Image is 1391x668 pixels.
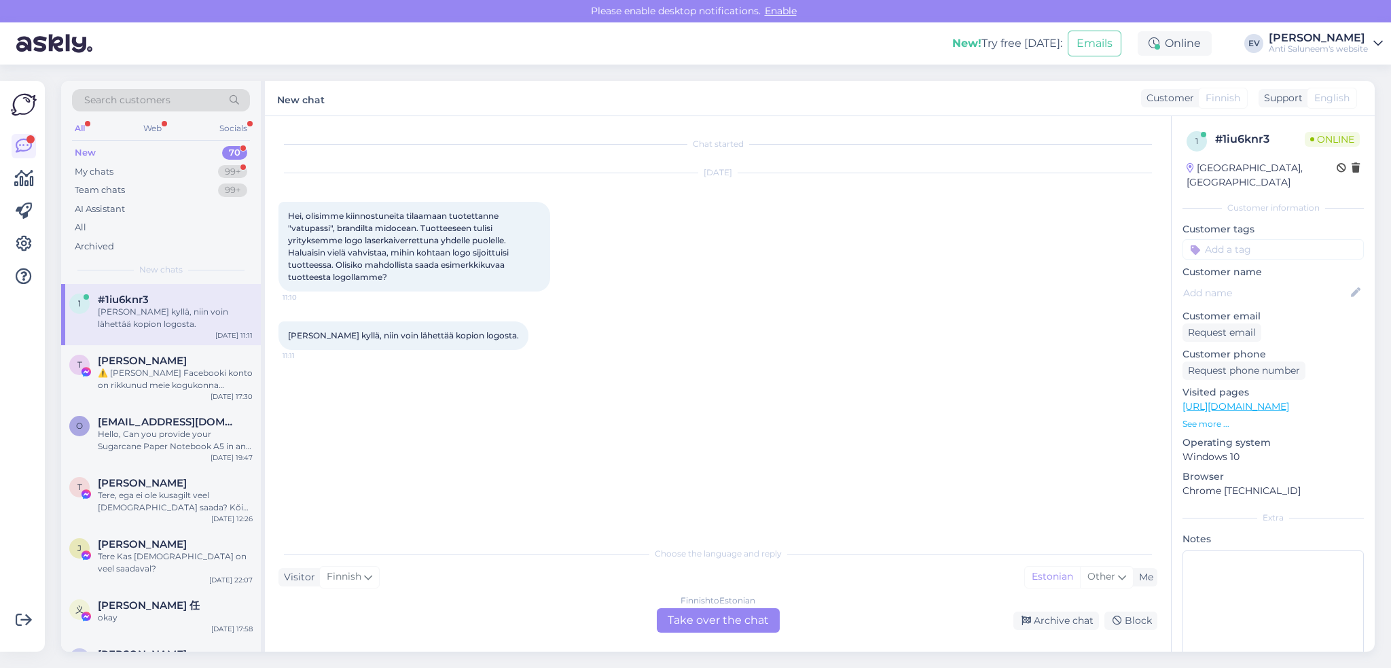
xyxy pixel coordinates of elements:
div: Choose the language and reply [278,548,1157,560]
div: Block [1104,612,1157,630]
span: 义平 任 [98,599,200,612]
div: New [75,146,96,160]
div: Anti Saluneem's website [1269,43,1368,54]
span: [PERSON_NAME] kyllä, niin voin lähettää kopion logosta. [288,330,519,340]
div: [DATE] 12:26 [211,514,253,524]
span: Triin Mägi [98,477,187,489]
span: Finnish [327,569,361,584]
span: 1 [1195,136,1198,146]
span: English [1314,91,1350,105]
div: [PERSON_NAME] kyllä, niin voin lähettää kopion logosta. [98,306,253,330]
div: Take over the chat [657,608,780,633]
div: AI Assistant [75,203,125,216]
div: Chat started [278,138,1157,150]
span: Eliza Adamska [98,648,187,661]
p: Visited pages [1182,385,1364,400]
span: T [77,482,82,492]
p: Customer phone [1182,347,1364,362]
span: Search customers [84,93,170,107]
input: Add a tag [1182,239,1364,260]
div: [PERSON_NAME] [1269,33,1368,43]
div: EV [1244,34,1263,53]
span: New chats [139,264,183,276]
input: Add name [1183,285,1348,300]
div: Archived [75,240,114,253]
a: [URL][DOMAIN_NAME] [1182,400,1289,412]
div: [DATE] 17:30 [211,391,253,402]
div: Me [1134,570,1153,584]
p: Customer email [1182,309,1364,323]
span: Hei, olisimme kiinnostuneita tilaamaan tuotettanne "vatupassi", brandilta midocean. Tuotteeseen t... [288,211,511,282]
span: Finnish [1206,91,1240,105]
span: Online [1305,132,1360,147]
span: 11:10 [283,292,333,302]
div: okay [98,612,253,624]
div: [DATE] 22:07 [209,575,253,585]
span: otopix@gmail.com [98,416,239,428]
div: Tere Kas [DEMOGRAPHIC_DATA] on veel saadaval? [98,550,253,575]
p: Browser [1182,470,1364,484]
img: Askly Logo [11,92,37,118]
div: Extra [1182,512,1364,524]
div: # 1iu6knr3 [1215,131,1305,147]
div: Hello, Can you provide your Sugarcane Paper Notebook A5 in an unlined (blank) version? The produc... [98,428,253,453]
div: Visitor [278,570,315,584]
span: Jaanika Palmik [98,538,187,550]
div: Customer information [1182,202,1364,214]
span: T [77,359,82,370]
p: Notes [1182,532,1364,546]
div: Request phone number [1182,362,1305,380]
div: Team chats [75,183,125,197]
div: Finnish to Estonian [681,595,755,607]
p: Operating system [1182,436,1364,450]
div: 70 [222,146,247,160]
span: Enable [761,5,801,17]
div: All [72,120,88,137]
span: 1 [78,298,81,309]
a: [PERSON_NAME]Anti Saluneem's website [1269,33,1383,54]
div: [DATE] 19:47 [211,453,253,463]
p: Customer tags [1182,222,1364,236]
span: o [76,421,83,431]
div: Request email [1182,323,1261,342]
p: See more ... [1182,418,1364,430]
div: Try free [DATE]: [952,35,1062,52]
div: 99+ [218,165,247,179]
span: J [77,543,82,553]
div: Estonian [1025,567,1080,587]
p: Windows 10 [1182,450,1364,464]
div: Online [1138,31,1212,56]
div: Tere, ega ei ole kusagilt veel [DEMOGRAPHIC_DATA] saada? Kõik läksid välja [98,489,253,514]
div: [GEOGRAPHIC_DATA], [GEOGRAPHIC_DATA] [1187,161,1337,190]
div: My chats [75,165,113,179]
span: #1iu6knr3 [98,294,149,306]
div: All [75,221,86,234]
p: Chrome [TECHNICAL_ID] [1182,484,1364,498]
span: 义 [75,604,84,614]
p: Customer name [1182,265,1364,279]
div: Socials [217,120,250,137]
span: Other [1087,570,1115,582]
button: Emails [1068,31,1121,56]
div: Support [1259,91,1303,105]
span: 11:11 [283,351,333,361]
div: Archive chat [1013,612,1099,630]
span: Tom Haja [98,355,187,367]
div: 99+ [218,183,247,197]
div: [DATE] 17:58 [211,624,253,634]
div: [DATE] 11:11 [215,330,253,340]
label: New chat [277,89,325,107]
div: [DATE] [278,166,1157,179]
div: Customer [1141,91,1194,105]
b: New! [952,37,981,50]
div: Web [141,120,164,137]
div: ⚠️ [PERSON_NAME] Facebooki konto on rikkunud meie kogukonna standardeid. Meie süsteem on saanud p... [98,367,253,391]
